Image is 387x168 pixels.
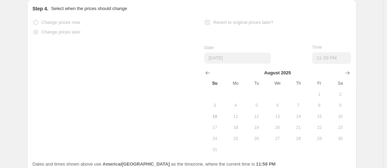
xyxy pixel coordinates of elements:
[312,114,327,119] span: 15
[204,111,225,122] button: Today Sunday August 10 2025
[291,114,306,119] span: 14
[33,161,276,167] span: Dates and times shown above use as the timezone, where the current time is
[267,122,288,133] button: Wednesday August 20 2025
[228,103,243,108] span: 4
[225,78,246,89] th: Monday
[42,20,80,25] span: Change prices now
[204,122,225,133] button: Sunday August 17 2025
[270,81,285,86] span: We
[312,92,327,97] span: 1
[207,81,222,86] span: Su
[330,111,351,122] button: Saturday August 16 2025
[203,68,213,78] button: Show previous month, July 2025
[291,125,306,130] span: 21
[204,144,225,155] button: Sunday August 31 2025
[312,136,327,141] span: 29
[330,78,351,89] th: Saturday
[249,125,264,130] span: 19
[312,81,327,86] span: Fr
[312,52,351,64] input: 12:00
[256,161,275,167] b: 11:59 PM
[330,100,351,111] button: Saturday August 9 2025
[246,78,267,89] th: Tuesday
[228,114,243,119] span: 11
[312,45,322,50] span: Time
[225,100,246,111] button: Monday August 4 2025
[267,78,288,89] th: Wednesday
[204,133,225,144] button: Sunday August 24 2025
[330,122,351,133] button: Saturday August 23 2025
[207,136,222,141] span: 24
[288,133,309,144] button: Thursday August 28 2025
[246,133,267,144] button: Tuesday August 26 2025
[51,5,127,12] p: Select when the prices should change
[246,100,267,111] button: Tuesday August 5 2025
[207,114,222,119] span: 10
[225,122,246,133] button: Monday August 18 2025
[330,89,351,100] button: Saturday August 2 2025
[333,92,348,97] span: 2
[312,125,327,130] span: 22
[103,161,170,167] b: America/[GEOGRAPHIC_DATA]
[267,100,288,111] button: Wednesday August 6 2025
[291,81,306,86] span: Th
[333,136,348,141] span: 30
[249,81,264,86] span: Tu
[42,29,81,35] span: Change prices later
[267,133,288,144] button: Wednesday August 27 2025
[204,78,225,89] th: Sunday
[309,111,330,122] button: Friday August 15 2025
[343,68,352,78] button: Show next month, September 2025
[270,114,285,119] span: 13
[249,114,264,119] span: 12
[309,122,330,133] button: Friday August 22 2025
[207,103,222,108] span: 3
[333,81,348,86] span: Sa
[249,136,264,141] span: 26
[228,136,243,141] span: 25
[333,125,348,130] span: 23
[330,133,351,144] button: Saturday August 30 2025
[312,103,327,108] span: 8
[270,136,285,141] span: 27
[228,125,243,130] span: 18
[309,78,330,89] th: Friday
[33,5,49,12] h2: Step 4.
[225,133,246,144] button: Monday August 25 2025
[333,103,348,108] span: 9
[309,100,330,111] button: Friday August 8 2025
[207,125,222,130] span: 17
[333,114,348,119] span: 16
[270,103,285,108] span: 6
[204,53,271,64] input: 8/10/2025
[309,89,330,100] button: Friday August 1 2025
[204,45,214,50] span: Date
[204,100,225,111] button: Sunday August 3 2025
[270,125,285,130] span: 20
[288,122,309,133] button: Thursday August 21 2025
[288,111,309,122] button: Thursday August 14 2025
[288,78,309,89] th: Thursday
[228,81,243,86] span: Mo
[267,111,288,122] button: Wednesday August 13 2025
[309,133,330,144] button: Friday August 29 2025
[213,20,273,25] span: Revert to original prices later?
[249,103,264,108] span: 5
[288,100,309,111] button: Thursday August 7 2025
[207,147,222,152] span: 31
[246,111,267,122] button: Tuesday August 12 2025
[246,122,267,133] button: Tuesday August 19 2025
[291,103,306,108] span: 7
[225,111,246,122] button: Monday August 11 2025
[291,136,306,141] span: 28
